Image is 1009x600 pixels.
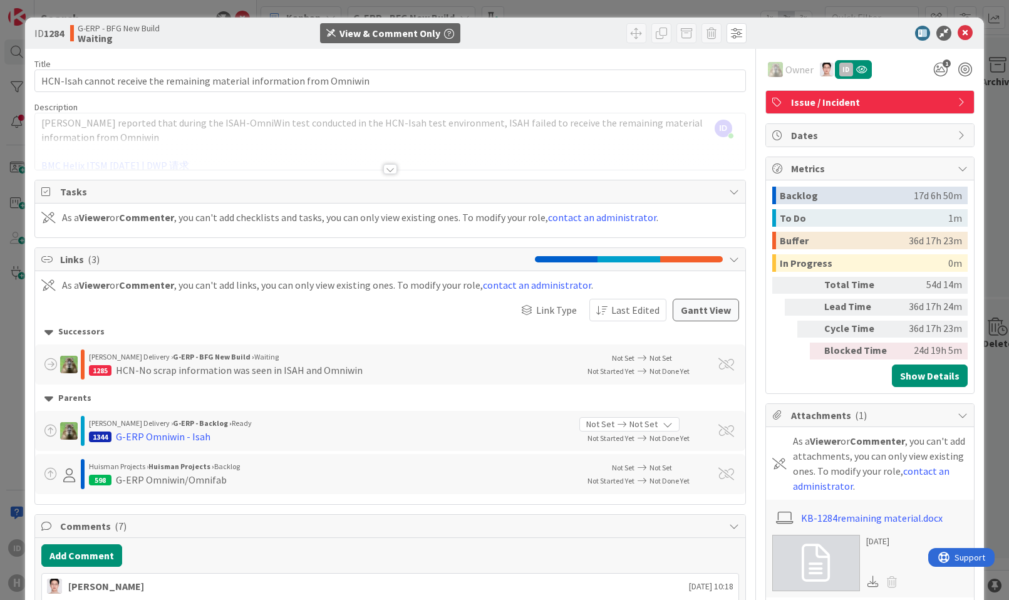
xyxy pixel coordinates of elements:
[119,211,174,224] b: Commenter
[914,187,962,204] div: 17d 6h 50m
[62,210,658,225] div: As a or , you can't add checklists and tasks, you can only view existing ones. To modify your rol...
[611,303,660,318] span: Last Edited
[649,366,690,376] span: Not Done Yet
[715,120,732,137] span: ID
[898,321,962,338] div: 36d 17h 23m
[612,353,634,363] span: Not Set
[89,432,111,442] div: 1344
[791,408,951,423] span: Attachments
[548,211,656,224] a: contact an administrator
[850,435,905,447] b: Commenter
[649,463,672,472] span: Not Set
[768,62,783,77] img: TT
[232,418,252,428] span: Ready
[34,26,64,41] span: ID
[89,462,148,471] span: Huisman Projects ›
[649,476,690,485] span: Not Done Yet
[839,63,853,76] div: ID
[824,299,893,316] div: Lead Time
[587,433,634,443] span: Not Started Yet
[835,60,872,79] button: ID
[810,435,841,447] b: Viewer
[791,161,951,176] span: Metrics
[44,391,735,405] div: Parents
[948,209,962,227] div: 1m
[60,184,722,199] span: Tasks
[60,252,528,267] span: Links
[116,363,363,378] div: HCN-No scrap information was seen in ISAH and Omniwin
[673,299,739,321] button: Gantt View
[116,429,210,444] div: G-ERP Omniwin - Isah
[855,409,867,422] span: ( 1 )
[780,187,914,204] div: Backlog
[587,476,634,485] span: Not Started Yet
[339,26,440,41] div: View & Comment Only
[173,418,232,428] b: G-ERP - Backlog ›
[60,519,722,534] span: Comments
[26,2,57,17] span: Support
[119,279,174,291] b: Commenter
[68,579,144,594] div: [PERSON_NAME]
[824,343,893,359] div: Blocked Time
[780,232,909,249] div: Buffer
[824,321,893,338] div: Cycle Time
[89,352,173,361] span: [PERSON_NAME] Delivery ›
[483,279,591,291] a: contact an administrator
[78,33,160,43] b: Waiting
[612,463,634,472] span: Not Set
[44,325,735,339] div: Successors
[115,520,127,532] span: ( 7 )
[785,62,814,77] span: Owner
[898,277,962,294] div: 54d 14m
[791,95,951,110] span: Issue / Incident
[820,63,834,76] img: ll
[89,418,173,428] span: [PERSON_NAME] Delivery ›
[148,462,214,471] b: Huisman Projects ›
[824,277,893,294] div: Total Time
[943,59,951,68] span: 1
[79,279,110,291] b: Viewer
[793,433,968,494] div: As a or , you can't add attachments, you can only view existing ones. To modify your role, .
[60,356,78,373] img: TT
[78,23,160,33] span: G-ERP - BFG New Build
[41,544,122,567] button: Add Comment
[801,510,943,525] a: KB-1284remaining material.docx
[254,352,279,361] span: Waiting
[34,70,745,92] input: type card name here...
[948,254,962,272] div: 0m
[909,232,962,249] div: 36d 17h 23m
[47,579,62,594] img: ll
[34,101,78,113] span: Description
[587,366,634,376] span: Not Started Yet
[649,433,690,443] span: Not Done Yet
[34,58,51,70] label: Title
[586,418,614,431] span: Not Set
[89,475,111,485] div: 598
[116,472,227,487] div: G-ERP Omniwin/Omnifab
[629,418,658,431] span: Not Set
[88,253,100,266] span: ( 3 )
[780,254,948,272] div: In Progress
[898,343,962,359] div: 24d 19h 5m
[866,535,903,548] div: [DATE]
[89,365,111,376] div: 1285
[791,128,951,143] span: Dates
[60,422,78,440] img: TT
[214,462,240,471] span: Backlog
[866,574,880,590] div: Download
[649,353,672,363] span: Not Set
[589,299,666,321] button: Last Edited
[689,580,733,593] span: [DATE] 10:18
[780,209,948,227] div: To Do
[898,299,962,316] div: 36d 17h 24m
[44,27,64,39] b: 1284
[173,352,254,361] b: G-ERP - BFG New Build ›
[41,116,738,144] p: [PERSON_NAME] reported that during the ISAH-OmniWin test conducted in the HCN-Isah test environme...
[79,211,110,224] b: Viewer
[536,303,577,318] span: Link Type
[62,277,593,292] div: As a or , you can't add links, you can only view existing ones. To modify your role, .
[892,365,968,387] button: Show Details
